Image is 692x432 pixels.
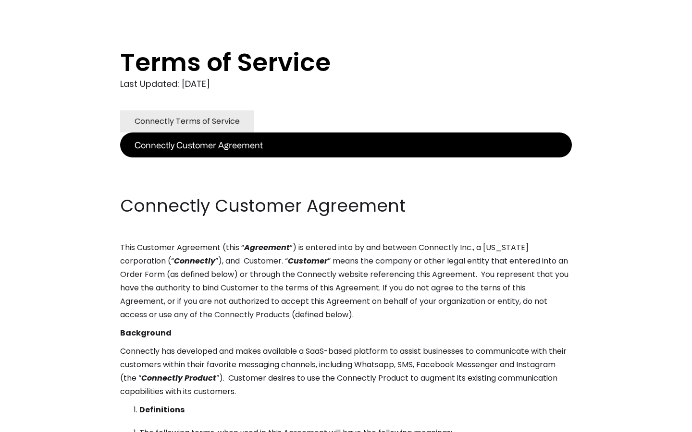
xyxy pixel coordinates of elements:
[120,48,533,77] h1: Terms of Service
[120,345,572,398] p: Connectly has developed and makes available a SaaS-based platform to assist businesses to communi...
[135,115,240,128] div: Connectly Terms of Service
[120,176,572,189] p: ‍
[120,241,572,322] p: This Customer Agreement (this “ ”) is entered into by and between Connectly Inc., a [US_STATE] co...
[120,327,172,338] strong: Background
[141,372,216,384] em: Connectly Product
[288,255,328,266] em: Customer
[10,414,58,429] aside: Language selected: English
[120,194,572,218] h2: Connectly Customer Agreement
[135,138,263,152] div: Connectly Customer Agreement
[120,77,572,91] div: Last Updated: [DATE]
[174,255,215,266] em: Connectly
[139,404,185,415] strong: Definitions
[19,415,58,429] ul: Language list
[244,242,290,253] em: Agreement
[120,157,572,171] p: ‍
